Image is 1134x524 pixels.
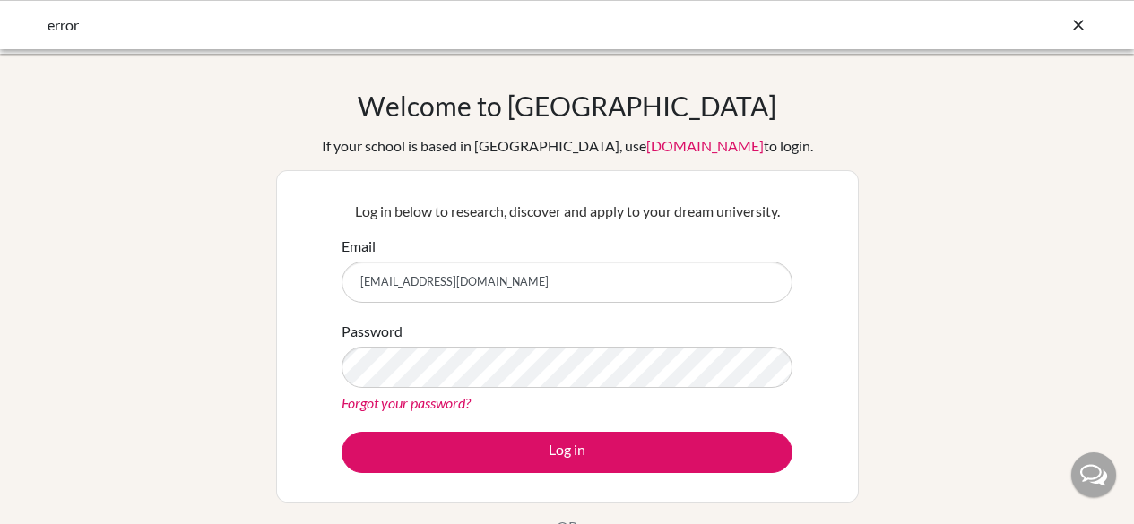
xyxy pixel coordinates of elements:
[342,432,792,473] button: Log in
[322,135,813,157] div: If your school is based in [GEOGRAPHIC_DATA], use to login.
[342,321,403,342] label: Password
[646,137,764,154] a: [DOMAIN_NAME]
[342,201,792,222] p: Log in below to research, discover and apply to your dream university.
[342,236,376,257] label: Email
[48,14,818,36] div: error
[358,90,776,122] h1: Welcome to [GEOGRAPHIC_DATA]
[342,394,471,411] a: Forgot your password?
